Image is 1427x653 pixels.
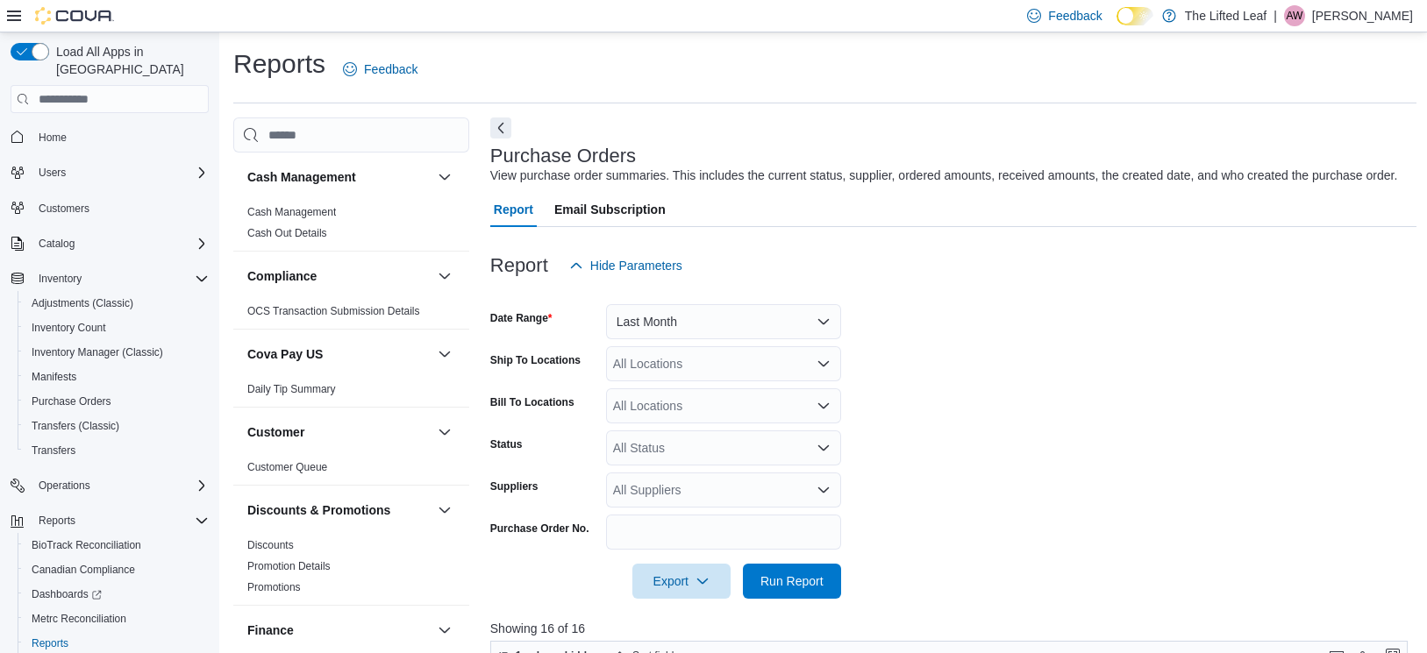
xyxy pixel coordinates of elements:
span: Cash Out Details [247,226,327,240]
span: Transfers [32,444,75,458]
span: Home [39,131,67,145]
button: Inventory [32,268,89,289]
a: Transfers [25,440,82,461]
span: Catalog [32,233,209,254]
span: Customers [39,202,89,216]
a: BioTrack Reconciliation [25,535,148,556]
span: Operations [32,475,209,496]
button: Cash Management [247,168,431,186]
h3: Cova Pay US [247,345,323,363]
h3: Discounts & Promotions [247,501,390,519]
span: Home [32,125,209,147]
button: Discounts & Promotions [247,501,431,519]
span: BioTrack Reconciliation [32,538,141,552]
button: Open list of options [817,441,831,455]
span: Catalog [39,237,75,251]
span: Users [32,162,209,183]
a: Canadian Compliance [25,559,142,580]
button: Operations [4,473,216,498]
span: Dark Mode [1117,25,1117,26]
span: Users [39,166,66,180]
span: Inventory Count [32,321,106,335]
a: Metrc Reconciliation [25,608,133,629]
button: Inventory Manager (Classic) [18,340,216,365]
button: Reports [4,508,216,533]
span: Transfers (Classic) [25,415,209,437]
h3: Customer [247,423,304,441]
span: Transfers [25,440,209,461]
p: | [1274,5,1277,26]
a: Inventory Count [25,317,113,338]
button: Operations [32,475,97,496]
div: Ashante Wright [1284,5,1305,26]
button: Export [632,564,731,599]
button: Adjustments (Classic) [18,291,216,316]
h3: Finance [247,621,294,639]
a: Cash Management [247,206,336,218]
a: Discounts [247,539,294,551]
button: Finance [247,621,431,639]
div: Cova Pay US [233,379,469,407]
a: Feedback [336,52,425,87]
h3: Purchase Orders [490,146,636,167]
span: Reports [32,510,209,531]
button: BioTrack Reconciliation [18,533,216,557]
span: Customers [32,197,209,219]
span: Customer Queue [247,460,327,474]
button: Canadian Compliance [18,557,216,582]
span: Discounts [247,538,294,552]
button: Cova Pay US [434,344,455,365]
span: Feedback [1048,7,1102,25]
span: Operations [39,479,90,493]
button: Users [4,160,216,185]
button: Reports [32,510,82,531]
button: Last Month [606,304,841,339]
span: Canadian Compliance [32,563,135,577]
span: Promotions [247,580,301,594]
span: Load All Apps in [GEOGRAPHIC_DATA] [49,43,209,78]
a: Dashboards [18,582,216,607]
button: Customer [247,423,431,441]
span: Feedback [364,60,417,78]
button: Compliance [434,266,455,287]
span: Metrc Reconciliation [25,608,209,629]
button: Open list of options [817,483,831,497]
a: Inventory Manager (Classic) [25,342,170,363]
button: Inventory [4,266,216,291]
span: Daily Tip Summary [247,382,336,396]
p: [PERSON_NAME] [1312,5,1413,26]
a: OCS Transaction Submission Details [247,305,420,317]
span: Export [643,564,720,599]
span: Adjustments (Classic) [32,296,133,310]
button: Purchase Orders [18,389,216,414]
span: Inventory Manager (Classic) [25,342,209,363]
a: Cash Out Details [247,227,327,239]
span: Purchase Orders [25,391,209,412]
span: Cash Management [247,205,336,219]
label: Bill To Locations [490,395,574,409]
a: Promotion Details [247,560,331,572]
span: Inventory Manager (Classic) [32,345,163,359]
label: Status [490,437,523,451]
span: Manifests [25,366,209,387]
h1: Reports [233,46,325,82]
button: Metrc Reconciliation [18,607,216,631]
button: Catalog [32,233,82,254]
label: Date Range [490,311,553,325]
span: Promotion Details [247,559,331,573]
button: Compliance [247,267,431,285]
a: Dashboards [25,584,109,605]
a: Promotions [247,581,301,593]
span: Metrc Reconciliation [32,612,126,626]
span: Adjustments (Classic) [25,293,209,314]
h3: Compliance [247,267,317,285]
span: AW [1286,5,1302,26]
label: Suppliers [490,479,539,493]
button: Transfers (Classic) [18,414,216,438]
button: Cova Pay US [247,345,431,363]
button: Open list of options [817,357,831,371]
span: Inventory Count [25,317,209,338]
button: Users [32,162,73,183]
span: Dashboards [32,587,102,601]
span: Transfers (Classic) [32,419,119,433]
